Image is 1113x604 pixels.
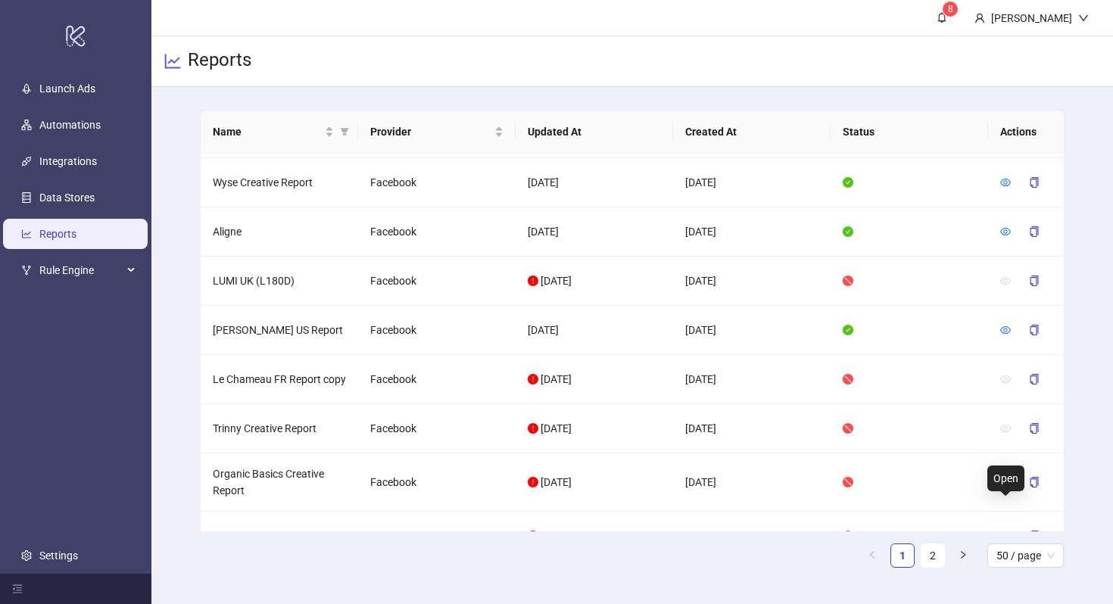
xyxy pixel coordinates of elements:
td: LUMI UK (L180D) [201,257,358,306]
td: Facebook [358,306,516,355]
td: [PERSON_NAME] US Report [201,306,358,355]
button: copy [1017,269,1052,293]
span: [DATE] [541,373,572,385]
span: exclamation-circle [528,531,538,541]
td: Organic Basics Creative Report [201,453,358,512]
span: [DATE] [541,530,572,542]
a: Launch Ads [39,83,95,95]
a: Integrations [39,155,97,167]
div: Open [987,465,1024,491]
td: Facebook [358,404,516,453]
button: copy [1017,219,1052,244]
span: eye [1000,226,1011,237]
span: exclamation-circle [528,477,538,487]
li: Previous Page [860,543,884,568]
td: [DATE] [673,257,831,306]
span: exclamation-circle [528,276,538,286]
span: copy [1029,325,1040,335]
a: eye [1000,176,1011,188]
div: Page Size [987,543,1064,568]
button: left [860,543,884,568]
a: eye [1000,226,1011,238]
td: [DATE] [673,512,831,561]
span: copy [1029,226,1040,237]
span: eye [1000,276,1011,286]
button: copy [1017,416,1052,441]
span: exclamation-circle [528,423,538,434]
td: Facebook [358,207,516,257]
span: 8 [948,4,953,14]
td: Facebook [358,355,516,404]
span: stop [843,531,853,541]
span: Provider [370,123,491,140]
span: copy [1029,276,1040,286]
span: copy [1029,477,1040,487]
a: Data Stores [39,191,95,204]
td: Wyse Creative Report [201,158,358,207]
th: Provider [358,111,516,153]
span: stop [843,477,853,487]
td: [DATE] [673,404,831,453]
td: Tik Tok [358,512,516,561]
a: eye [1000,324,1011,336]
span: filter [340,127,349,136]
th: Updated At [516,111,673,153]
span: Rule Engine [39,255,123,285]
a: 2 [921,544,944,567]
th: Status [831,111,988,153]
span: check-circle [843,325,853,335]
td: [DATE] [673,158,831,207]
td: Trinny Creative Report [201,404,358,453]
td: [DATE] [516,207,673,257]
td: [DATE] [516,158,673,207]
td: Facebook [358,158,516,207]
span: eye [1000,177,1011,188]
a: Automations [39,119,101,131]
span: stop [843,374,853,385]
div: [PERSON_NAME] [985,10,1078,26]
span: stop [843,423,853,434]
span: copy [1029,177,1040,188]
td: Facebook [358,257,516,306]
td: [DATE] [673,355,831,404]
span: eye [1000,374,1011,385]
span: eye [1000,531,1011,541]
th: Actions [988,111,1064,153]
span: eye [1000,325,1011,335]
span: [DATE] [541,476,572,488]
span: bell [937,12,947,23]
span: copy [1029,531,1040,541]
span: fork [21,265,32,276]
li: 2 [921,543,945,568]
a: Reports [39,228,76,240]
span: eye [1000,423,1011,434]
span: left [868,550,877,559]
th: Name [201,111,358,153]
td: [DATE] [673,306,831,355]
h3: Reports [188,48,251,74]
td: Facebook [358,453,516,512]
button: copy [1017,524,1052,548]
span: check-circle [843,177,853,188]
span: [DATE] [541,275,572,287]
span: menu-fold [12,584,23,594]
span: stop [843,276,853,286]
span: 50 / page [996,544,1055,567]
button: right [951,543,975,568]
span: down [1078,13,1089,23]
button: copy [1017,318,1052,342]
a: 1 [891,544,914,567]
button: copy [1017,470,1052,494]
td: Aligne [201,207,358,257]
td: [DATE] [673,453,831,512]
button: copy [1017,367,1052,391]
th: Created At [673,111,831,153]
span: right [959,550,968,559]
span: line-chart [164,52,182,70]
td: Le Chameau FR Report copy [201,355,358,404]
span: copy [1029,374,1040,385]
sup: 8 [943,2,958,17]
span: Name [213,123,322,140]
span: [DATE] [541,422,572,434]
span: check-circle [843,226,853,237]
